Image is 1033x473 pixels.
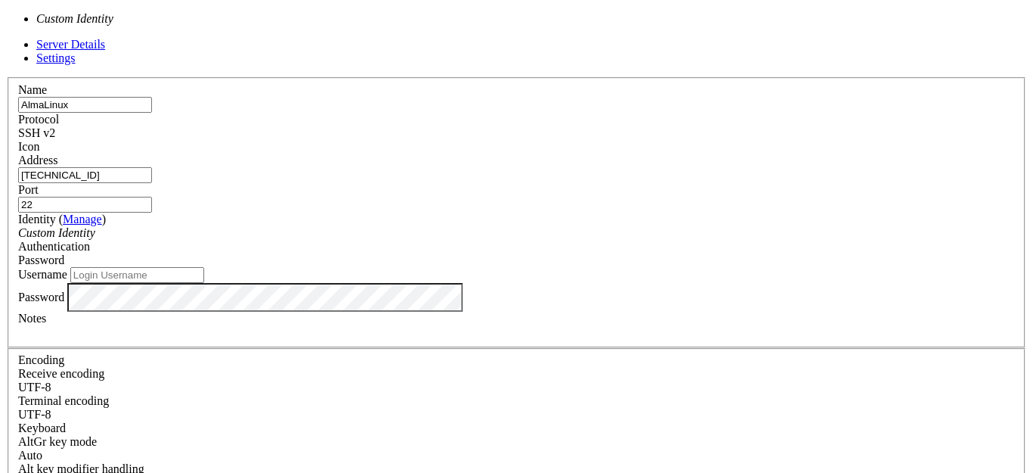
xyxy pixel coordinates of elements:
[18,126,55,139] span: SSH v2
[18,381,51,394] span: UTF-8
[18,353,64,366] label: Encoding
[18,254,1015,267] div: Password
[18,435,97,448] label: Set the expected encoding for data received from the host. If the encodings do not match, visual ...
[18,240,90,253] label: Authentication
[18,449,42,462] span: Auto
[18,367,104,380] label: Set the expected encoding for data received from the host. If the encodings do not match, visual ...
[18,449,1015,462] div: Auto
[18,254,64,266] span: Password
[18,154,57,166] label: Address
[18,290,64,303] label: Password
[36,51,76,64] a: Settings
[18,226,95,239] i: Custom Identity
[36,12,113,25] i: Custom Identity
[18,167,152,183] input: Host Name or IP
[18,197,152,213] input: Port Number
[18,97,152,113] input: Server Name
[18,422,66,434] label: Keyboard
[18,113,59,126] label: Protocol
[18,126,1015,140] div: SSH v2
[18,140,39,153] label: Icon
[36,38,105,51] a: Server Details
[63,213,102,226] a: Manage
[70,267,204,283] input: Login Username
[59,213,106,226] span: ( )
[18,268,67,281] label: Username
[18,213,106,226] label: Identity
[18,394,109,407] label: The default terminal encoding. ISO-2022 enables character map translations (like graphics maps). ...
[18,226,1015,240] div: Custom Identity
[18,312,46,325] label: Notes
[18,183,39,196] label: Port
[18,408,1015,422] div: UTF-8
[18,381,1015,394] div: UTF-8
[18,83,47,96] label: Name
[18,408,51,421] span: UTF-8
